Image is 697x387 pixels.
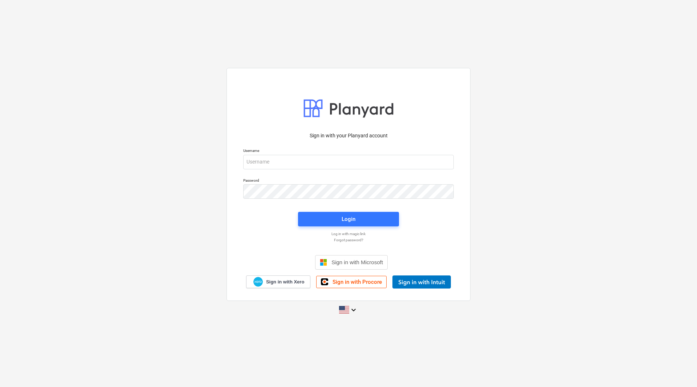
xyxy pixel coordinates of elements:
[316,276,387,288] a: Sign in with Procore
[246,275,311,288] a: Sign in with Xero
[349,306,358,314] i: keyboard_arrow_down
[243,155,454,169] input: Username
[333,279,382,285] span: Sign in with Procore
[240,238,457,242] a: Forgot password?
[240,231,457,236] a: Log in with magic link
[298,212,399,226] button: Login
[320,259,327,266] img: Microsoft logo
[243,178,454,184] p: Password
[331,259,383,265] span: Sign in with Microsoft
[253,277,263,287] img: Xero logo
[342,214,355,224] div: Login
[243,148,454,154] p: Username
[243,132,454,140] p: Sign in with your Planyard account
[266,279,304,285] span: Sign in with Xero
